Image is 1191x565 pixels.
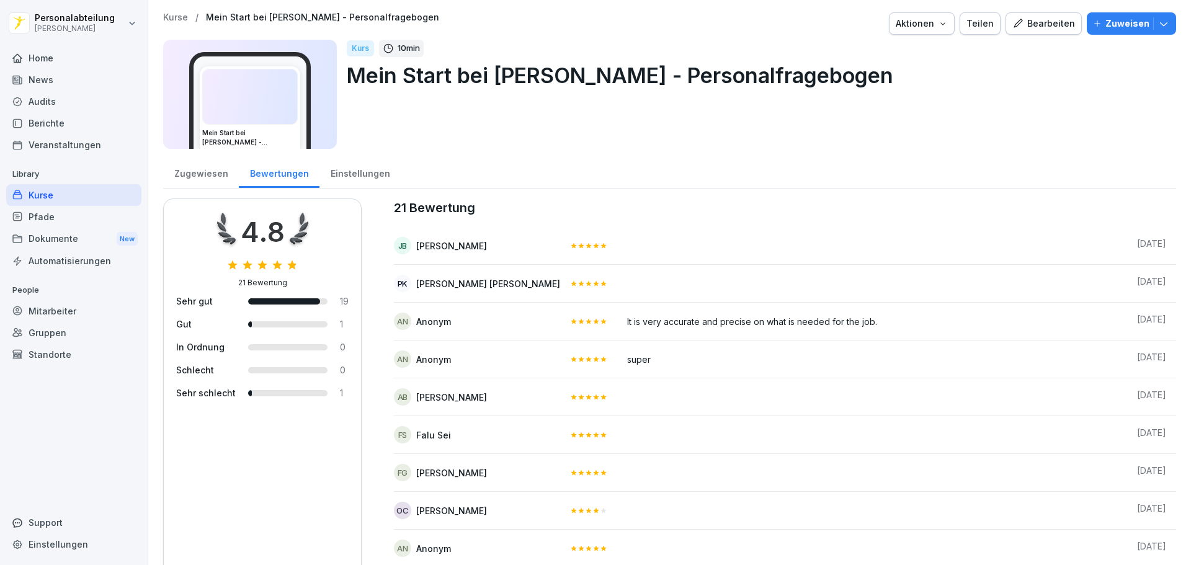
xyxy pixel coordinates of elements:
[176,386,236,399] div: Sehr schlecht
[394,426,411,443] div: FS
[176,318,236,331] div: Gut
[340,363,349,376] div: 0
[416,504,487,517] div: [PERSON_NAME]
[176,295,236,308] div: Sehr gut
[1105,17,1149,30] p: Zuweisen
[398,42,420,55] p: 10 min
[1087,12,1176,35] button: Zuweisen
[416,391,487,404] div: [PERSON_NAME]
[319,156,401,188] a: Einstellungen
[6,228,141,251] a: DokumenteNew
[896,17,948,30] div: Aktionen
[416,277,560,290] div: [PERSON_NAME] [PERSON_NAME]
[340,318,349,331] div: 1
[6,344,141,365] a: Standorte
[416,542,451,555] div: Anonym
[627,350,1092,366] div: super
[416,315,451,328] div: Anonym
[117,232,138,246] div: New
[1102,340,1176,378] td: [DATE]
[6,206,141,228] a: Pfade
[6,250,141,272] a: Automatisierungen
[1012,17,1075,30] div: Bearbeiten
[6,533,141,555] a: Einstellungen
[1102,454,1176,492] td: [DATE]
[394,502,411,519] div: OC
[960,12,1001,35] button: Teilen
[6,91,141,112] a: Audits
[416,429,451,442] div: Falu Sei
[6,47,141,69] a: Home
[1006,12,1082,35] button: Bearbeiten
[394,313,411,330] div: An
[6,280,141,300] p: People
[627,313,1092,328] div: It is very accurate and precise on what is needed for the job.
[6,512,141,533] div: Support
[347,60,1166,91] p: Mein Start bei [PERSON_NAME] - Personalfragebogen
[35,13,115,24] p: Personalabteilung
[163,12,188,23] a: Kurse
[6,228,141,251] div: Dokumente
[6,112,141,134] a: Berichte
[394,198,1176,217] caption: 21 Bewertung
[241,211,285,252] div: 4.8
[394,464,411,481] div: FG
[340,295,349,308] div: 19
[238,277,287,288] div: 21 Bewertung
[206,12,439,23] a: Mein Start bei [PERSON_NAME] - Personalfragebogen
[1102,416,1176,454] td: [DATE]
[163,156,239,188] a: Zugewiesen
[394,237,411,254] div: JB
[1102,378,1176,416] td: [DATE]
[195,12,198,23] p: /
[394,540,411,557] div: An
[6,69,141,91] a: News
[347,40,374,56] div: Kurs
[340,340,349,354] div: 0
[416,239,487,252] div: [PERSON_NAME]
[6,300,141,322] a: Mitarbeiter
[35,24,115,33] p: [PERSON_NAME]
[966,17,994,30] div: Teilen
[202,128,298,147] h3: Mein Start bei [PERSON_NAME] - Personalfragebogen
[416,466,487,479] div: [PERSON_NAME]
[394,275,411,292] div: PK
[176,363,236,376] div: Schlecht
[6,164,141,184] p: Library
[394,388,411,406] div: AB
[889,12,955,35] button: Aktionen
[394,350,411,368] div: An
[1102,265,1176,303] td: [DATE]
[176,340,236,354] div: In Ordnung
[6,322,141,344] a: Gruppen
[239,156,319,188] a: Bewertungen
[6,184,141,206] a: Kurse
[6,134,141,156] a: Veranstaltungen
[1102,303,1176,340] td: [DATE]
[1102,492,1176,530] td: [DATE]
[1102,227,1176,265] td: [DATE]
[416,353,451,366] div: Anonym
[340,386,349,399] div: 1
